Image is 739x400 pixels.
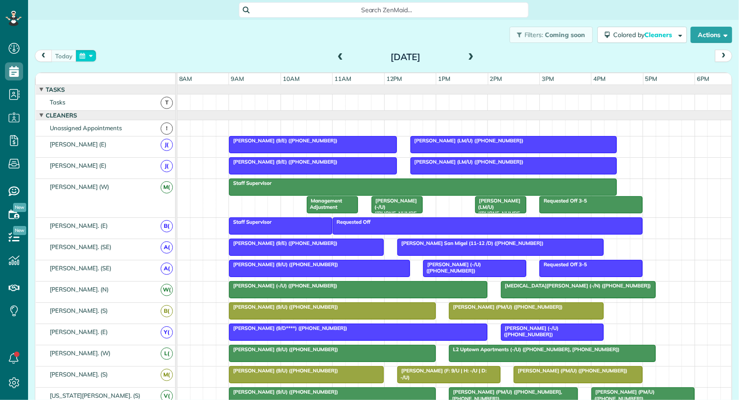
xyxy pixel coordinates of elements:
span: [PERSON_NAME] (9/D****) ([PHONE_NUMBER]) [229,325,348,331]
span: B( [161,305,173,317]
span: L( [161,348,173,360]
span: [PERSON_NAME]. (W) [48,349,112,357]
span: [PERSON_NAME] San Migel (11-12 /D) ([PHONE_NUMBER]) [397,240,544,246]
span: [PERSON_NAME] (9/U) ([PHONE_NUMBER]) [229,304,339,310]
span: [US_STATE][PERSON_NAME]. (S) [48,392,142,399]
span: 4pm [591,75,607,82]
span: [PERSON_NAME]. (E) [48,328,110,335]
span: [PERSON_NAME] (9/U) ([PHONE_NUMBER]) [229,367,339,374]
span: 5pm [644,75,659,82]
button: today [51,50,76,62]
span: A( [161,263,173,275]
span: Tasks [44,86,67,93]
span: Tasks [48,99,67,106]
span: [PERSON_NAME] (-/U) ([PHONE_NUMBER]) [229,282,338,289]
span: [PERSON_NAME] (9/U) ([PHONE_NUMBER]) [229,261,339,268]
span: [PERSON_NAME]. (N) [48,286,110,293]
span: Staff Supervisor [229,219,272,225]
span: New [13,226,26,235]
span: J( [161,160,173,172]
span: Unassigned Appointments [48,124,124,132]
span: Requested Off [332,219,371,225]
h2: [DATE] [349,52,462,62]
span: Staff Supervisor [229,180,272,186]
span: 8am [177,75,194,82]
span: 1pm [436,75,452,82]
span: L2 Uptown Apartments (-/U) ([PHONE_NUMBER], [PHONE_NUMBER]) [448,346,620,353]
span: Cleaners [44,112,79,119]
span: A( [161,241,173,254]
span: 11am [333,75,353,82]
span: Y( [161,326,173,339]
span: [PERSON_NAME] (E) [48,141,108,148]
span: [PERSON_NAME] (F: 9/U | H: -/U | D: -/U) [397,367,486,380]
span: 2pm [488,75,504,82]
span: 6pm [695,75,711,82]
span: [PERSON_NAME] (LM/U) ([PHONE_NUMBER]) [410,159,524,165]
span: 9am [229,75,246,82]
span: [PERSON_NAME] (LM/U) ([PHONE_NUMBER]) [410,137,524,144]
span: W( [161,284,173,296]
span: Cleaners [644,31,673,39]
span: 3pm [540,75,556,82]
span: 12pm [385,75,404,82]
span: [PERSON_NAME]. (SE) [48,264,113,272]
span: [PERSON_NAME] (-/U) ([PHONE_NUMBER]) [423,261,481,274]
span: [PERSON_NAME] (W) [48,183,111,190]
span: [PERSON_NAME] (LM/U) ([PHONE_NUMBER]) [475,198,521,223]
button: prev [35,50,52,62]
span: 10am [281,75,301,82]
span: [PERSON_NAME] (-/U) ([PHONE_NUMBER]) [501,325,559,338]
span: M( [161,369,173,381]
span: [PERSON_NAME] (9/E) ([PHONE_NUMBER]) [229,240,338,246]
button: Actions [691,27,732,43]
span: Filters: [524,31,544,39]
span: [PERSON_NAME] (E) [48,162,108,169]
span: Requested Off 3-5 [539,261,587,268]
span: [PERSON_NAME] (9/U) ([PHONE_NUMBER]) [229,389,339,395]
span: [MEDICAL_DATA][PERSON_NAME] (-/N) ([PHONE_NUMBER]) [501,282,652,289]
span: [PERSON_NAME]. (S) [48,307,110,314]
span: J( [161,139,173,151]
span: New [13,203,26,212]
button: next [715,50,732,62]
span: [PERSON_NAME] (PM/U) ([PHONE_NUMBER]) [448,304,563,310]
span: [PERSON_NAME] (9/E) ([PHONE_NUMBER]) [229,159,338,165]
span: [PERSON_NAME] (9/E) ([PHONE_NUMBER]) [229,137,338,144]
span: ! [161,122,173,135]
span: Coming soon [545,31,586,39]
span: [PERSON_NAME] (-/U) ([PHONE_NUMBER]) [371,198,417,223]
span: Management Adjustment [306,198,342,210]
span: [PERSON_NAME] (9/U) ([PHONE_NUMBER]) [229,346,339,353]
span: T [161,97,173,109]
span: [PERSON_NAME] (PM/U) ([PHONE_NUMBER]) [513,367,628,374]
span: B( [161,220,173,232]
span: Requested Off 3-5 [539,198,587,204]
span: Colored by [613,31,675,39]
span: [PERSON_NAME]. (S) [48,371,110,378]
span: [PERSON_NAME]. (E) [48,222,110,229]
span: M( [161,181,173,193]
button: Colored byCleaners [597,27,687,43]
span: [PERSON_NAME]. (SE) [48,243,113,250]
